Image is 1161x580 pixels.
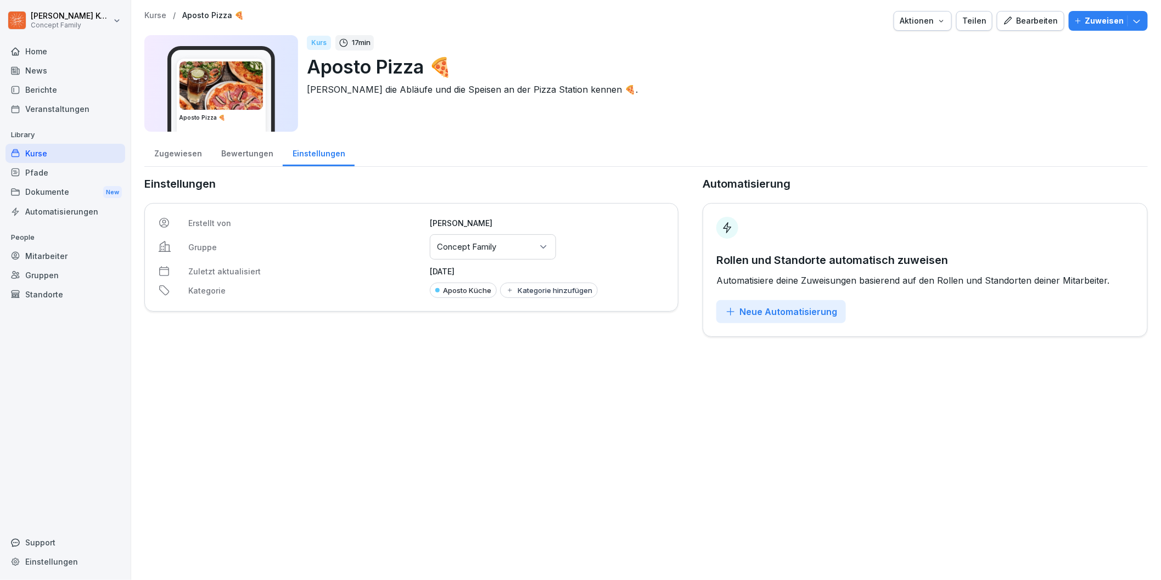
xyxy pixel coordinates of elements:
[5,266,125,285] a: Gruppen
[430,217,665,229] p: [PERSON_NAME]
[962,15,986,27] div: Teilen
[307,83,1139,96] p: [PERSON_NAME] die Abläufe und die Speisen an der Pizza Station kennen 🍕.
[31,12,111,21] p: [PERSON_NAME] Komarov
[182,11,244,20] a: Aposto Pizza 🍕
[437,241,496,252] p: Concept Family
[716,300,846,323] button: Neue Automatisierung
[31,21,111,29] p: Concept Family
[179,114,263,122] h3: Aposto Pizza 🍕
[283,138,355,166] a: Einstellungen
[5,126,125,144] p: Library
[173,11,176,20] p: /
[956,11,992,31] button: Teilen
[5,552,125,571] a: Einstellungen
[144,138,211,166] a: Zugewiesen
[5,144,125,163] a: Kurse
[307,36,331,50] div: Kurs
[188,285,423,296] p: Kategorie
[703,176,790,192] p: Automatisierung
[352,37,371,48] p: 17 min
[211,138,283,166] a: Bewertungen
[144,11,166,20] a: Kurse
[5,42,125,61] a: Home
[5,182,125,202] div: Dokumente
[188,217,423,229] p: Erstellt von
[1003,15,1058,27] div: Bearbeiten
[5,80,125,99] a: Berichte
[716,274,1134,287] p: Automatisiere deine Zuweisungen basierend auf den Rollen und Standorten deiner Mitarbeiter.
[188,266,423,277] p: Zuletzt aktualisiert
[5,61,125,80] a: News
[103,186,122,199] div: New
[307,53,1139,81] p: Aposto Pizza 🍕
[725,306,837,318] div: Neue Automatisierung
[144,176,678,192] p: Einstellungen
[430,266,665,277] p: [DATE]
[900,15,946,27] div: Aktionen
[5,229,125,246] p: People
[1085,15,1124,27] p: Zuweisen
[5,285,125,304] a: Standorte
[716,252,1134,268] p: Rollen und Standorte automatisch zuweisen
[5,246,125,266] a: Mitarbeiter
[188,241,423,253] p: Gruppe
[180,61,263,110] img: xxnvk0gxiseoslbw5qlxotvo.png
[5,163,125,182] a: Pfade
[5,533,125,552] div: Support
[894,11,952,31] button: Aktionen
[430,283,497,298] div: Aposto Küche
[997,11,1064,31] button: Bearbeiten
[1069,11,1148,31] button: Zuweisen
[506,286,592,295] div: Kategorie hinzufügen
[5,202,125,221] a: Automatisierungen
[500,283,598,298] button: Kategorie hinzufügen
[5,182,125,202] a: DokumenteNew
[5,99,125,119] a: Veranstaltungen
